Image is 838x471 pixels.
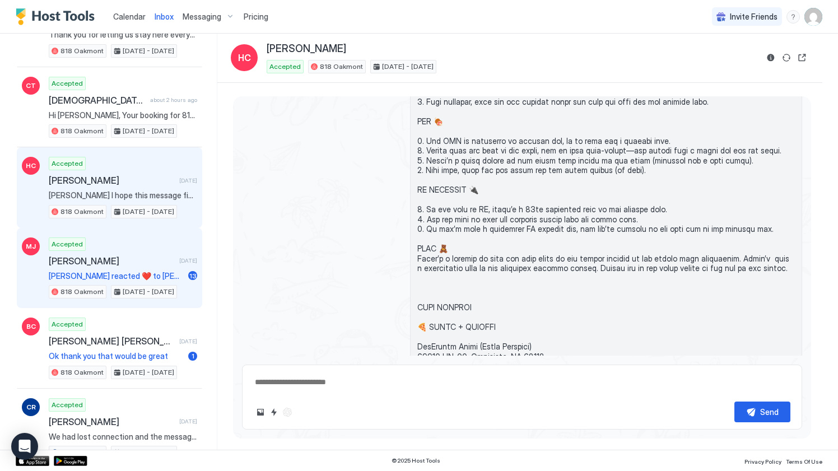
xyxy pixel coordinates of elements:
span: [DEMOGRAPHIC_DATA][PERSON_NAME] [49,95,146,106]
button: Sync reservation [780,51,793,64]
span: Terms Of Use [786,458,822,465]
span: [PERSON_NAME] I hope this message finds you well and enjoying your day. I just wanted to reach ou... [49,190,197,200]
div: Send [760,406,779,418]
span: [DATE] - [DATE] [123,207,174,217]
span: 1 [192,352,194,360]
span: [DATE] - [DATE] [123,287,174,297]
span: Ok thank you that would be great [49,351,184,361]
span: CT [26,81,36,91]
span: BC [26,321,36,332]
span: MJ [26,241,36,251]
div: User profile [804,8,822,26]
span: 13 [189,272,197,280]
span: HC [26,161,36,171]
span: Pricing [244,12,268,22]
span: 818 Oakmont [60,46,104,56]
span: Hi [PERSON_NAME], Your booking for 818 [GEOGRAPHIC_DATA] · Pet/Kid Friendly Retro Cabin, BBQ, Vie... [49,110,197,120]
span: Invite Friends [730,12,778,22]
a: Google Play Store [54,456,87,466]
span: [DATE] [179,338,197,345]
span: [DATE] - [DATE] [123,46,174,56]
span: Accepted [52,78,83,88]
span: [DATE] [179,177,197,184]
span: [DATE] - [DATE] [123,447,174,458]
span: Inbox [155,12,174,21]
span: Accepted [269,62,301,72]
span: Accepted [52,319,83,329]
span: Privacy Policy [744,458,781,465]
a: Terms Of Use [786,455,822,467]
span: [PERSON_NAME] reacted ❤️ to [PERSON_NAME]’s message "Thank you so much for taking care of the tra... [49,271,184,281]
span: 818 Oakmont [320,62,363,72]
span: Thank you for letting us stay here everything was beautiful!! And thank you for helping us out a ... [49,30,197,40]
a: Inbox [155,11,174,22]
span: [PERSON_NAME] [49,255,175,267]
span: [DATE] - [DATE] [123,126,174,136]
div: menu [786,10,800,24]
span: © 2025 Host Tools [392,457,440,464]
span: [DATE] [179,257,197,264]
span: [DATE] - [DATE] [123,367,174,377]
span: [PERSON_NAME] [PERSON_NAME] [49,335,175,347]
span: Accepted [52,239,83,249]
button: Send [734,402,790,422]
span: about 2 hours ago [150,96,197,104]
span: 818 Oakmont [60,367,104,377]
button: Upload image [254,405,267,419]
a: App Store [16,456,49,466]
span: HC [238,51,251,64]
span: [PERSON_NAME] [267,43,346,55]
span: [DATE] - [DATE] [382,62,434,72]
button: Quick reply [267,405,281,419]
span: Accepted [52,400,83,410]
a: Privacy Policy [744,455,781,467]
span: Accepted [52,158,83,169]
div: Open Intercom Messenger [11,433,38,460]
a: Calendar [113,11,146,22]
span: [DATE] [179,418,197,425]
span: 818 Oakmont [60,207,104,217]
span: Calendar [113,12,146,21]
button: Reservation information [764,51,778,64]
span: We had lost connection and the message sent. The stay was great. The beds were comfortable. We lo... [49,432,197,442]
span: CR [26,402,36,412]
span: Messaging [183,12,221,22]
a: Host Tools Logo [16,8,100,25]
span: 818 Oakmont [60,287,104,297]
button: Open reservation [795,51,809,64]
span: [PERSON_NAME] [49,175,175,186]
span: 818 Oakmont [60,447,104,458]
span: 818 Oakmont [60,126,104,136]
span: [PERSON_NAME] [49,416,175,427]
